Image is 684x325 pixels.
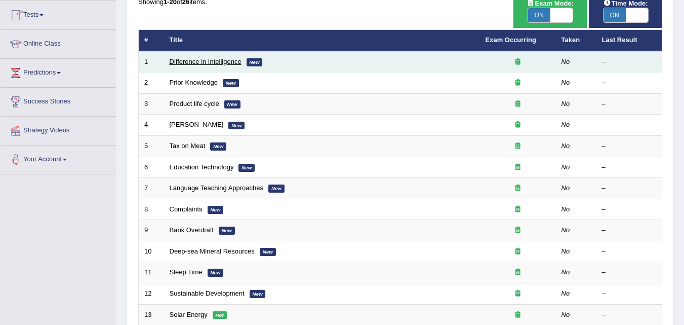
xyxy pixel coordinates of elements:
td: 7 [139,178,164,199]
em: No [561,290,570,297]
td: 11 [139,262,164,283]
em: New [268,185,285,193]
a: Prior Knowledge [170,79,218,86]
td: 5 [139,136,164,157]
div: Exam occurring question [486,184,550,193]
a: [PERSON_NAME] [170,121,224,128]
em: No [561,311,570,318]
em: No [561,58,570,65]
div: – [602,57,657,67]
div: Exam occurring question [486,226,550,235]
a: Strategy Videos [1,117,116,142]
div: Exam occurring question [486,78,550,88]
em: No [561,79,570,86]
em: New [250,290,266,298]
a: Sleep Time [170,268,203,276]
th: Taken [556,30,596,51]
div: – [602,120,657,130]
div: Exam occurring question [486,205,550,214]
em: New [208,269,224,277]
div: – [602,268,657,277]
th: Last Result [596,30,662,51]
div: Exam occurring question [486,99,550,109]
td: 8 [139,199,164,220]
em: New [219,227,235,235]
em: New [247,58,263,66]
em: New [223,79,239,87]
a: Tests [1,1,116,26]
em: Hot [213,311,227,319]
em: No [561,142,570,150]
em: No [561,205,570,213]
div: Exam occurring question [486,141,550,151]
em: No [561,100,570,107]
td: 9 [139,220,164,241]
em: New [208,206,224,214]
a: Sustainable Development [170,290,245,297]
td: 12 [139,283,164,304]
a: Education Technology [170,163,234,171]
div: Exam occurring question [486,268,550,277]
th: # [139,30,164,51]
em: New [224,100,240,109]
div: Exam occurring question [486,163,550,172]
a: Predictions [1,59,116,84]
em: New [210,142,226,151]
div: – [602,289,657,299]
a: Your Account [1,146,116,171]
td: 4 [139,115,164,136]
div: Exam occurring question [486,57,550,67]
a: Product life cycle [170,100,219,107]
div: – [602,141,657,151]
em: New [238,164,255,172]
td: 6 [139,157,164,178]
em: No [561,268,570,276]
div: Exam occurring question [486,247,550,257]
span: ON [528,8,550,22]
div: – [602,205,657,214]
a: Exam Occurring [486,36,536,44]
span: ON [603,8,626,22]
th: Title [164,30,480,51]
a: Language Teaching Approaches [170,184,264,192]
em: No [561,226,570,234]
div: Exam occurring question [486,289,550,299]
a: Difference in Intelligence [170,58,242,65]
div: – [602,247,657,257]
a: Success Stories [1,88,116,113]
div: – [602,310,657,320]
div: Exam occurring question [486,310,550,320]
em: New [228,122,245,130]
a: Solar Energy [170,311,208,318]
div: – [602,184,657,193]
em: No [561,184,570,192]
td: 3 [139,93,164,115]
div: – [602,226,657,235]
div: – [602,99,657,109]
a: Bank Overdraft [170,226,214,234]
em: No [561,247,570,255]
a: Deep-sea Mineral Resources [170,247,255,255]
a: Complaints [170,205,203,213]
a: Tax on Meat [170,142,206,150]
a: Online Class [1,30,116,55]
em: New [260,248,276,256]
em: No [561,121,570,128]
td: 10 [139,241,164,262]
em: No [561,163,570,171]
div: – [602,78,657,88]
div: Exam occurring question [486,120,550,130]
td: 2 [139,73,164,94]
div: – [602,163,657,172]
td: 1 [139,51,164,73]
